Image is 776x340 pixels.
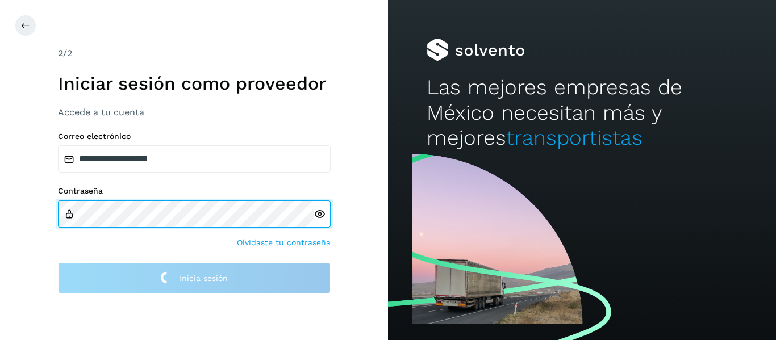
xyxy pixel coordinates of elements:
[180,274,228,282] span: Inicia sesión
[237,237,331,249] a: Olvidaste tu contraseña
[58,48,63,58] span: 2
[427,75,737,150] h2: Las mejores empresas de México necesitan más y mejores
[506,125,643,150] span: transportistas
[58,73,331,94] h1: Iniciar sesión como proveedor
[58,107,331,117] h3: Accede a tu cuenta
[58,47,331,60] div: /2
[58,262,331,293] button: Inicia sesión
[58,186,331,196] label: Contraseña
[58,132,331,141] label: Correo electrónico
